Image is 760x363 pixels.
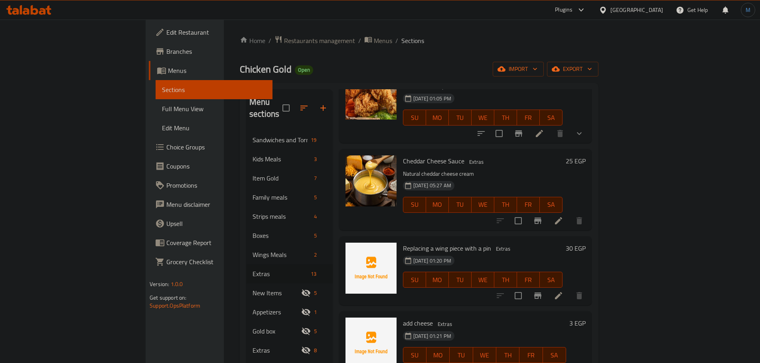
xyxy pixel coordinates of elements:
button: delete [551,124,570,143]
span: Gold box [253,326,301,336]
div: Extras [434,319,455,329]
div: Kids Meals3 [246,149,333,169]
span: [DATE] 05:27 AM [410,182,454,189]
svg: Inactive section [301,288,311,298]
span: TU [452,112,468,124]
span: Select to update [510,212,527,229]
span: FR [520,199,537,210]
div: Item Gold7 [246,169,333,188]
button: Branch-specific-item [528,286,547,305]
span: TH [497,274,514,286]
div: Strips meals4 [246,207,333,226]
span: TU [452,199,468,210]
div: New Items5 [246,283,333,302]
a: Promotions [149,176,272,195]
button: SA [543,347,566,363]
span: Sections [162,85,266,94]
a: Restaurants management [274,35,355,46]
span: Kids Meals [253,154,311,164]
div: Plugins [555,5,572,15]
span: Version: [150,279,169,289]
div: Gold box5 [246,322,333,341]
div: items [311,231,320,240]
button: SU [403,197,426,213]
span: SU [407,112,423,124]
button: TH [496,347,519,363]
button: WE [472,272,494,288]
span: TH [497,112,514,124]
span: import [499,64,537,74]
span: WE [475,112,491,124]
span: Wings Meals [253,250,311,259]
button: MO [426,347,450,363]
div: items [311,326,320,336]
a: Menus [364,35,392,46]
div: Sandwiches and Tornilla Sandwich19 [246,130,333,149]
span: WE [475,274,491,286]
span: MO [430,349,446,361]
button: FR [517,110,540,126]
span: [DATE] 01:20 PM [410,257,454,265]
div: Extras8 [246,341,333,360]
div: Appetizers1 [246,302,333,322]
span: SA [543,199,559,210]
a: Menu disclaimer [149,195,272,214]
span: MO [429,199,446,210]
button: delete [570,286,589,305]
div: items [311,154,320,164]
p: Natural cheddar cheese cream [403,169,563,179]
div: Item Gold [253,173,311,183]
span: TH [497,199,514,210]
span: M [746,6,750,14]
span: Full Menu View [162,104,266,114]
span: Extras [466,157,487,167]
span: Chicken Gold [240,60,292,78]
span: Restaurants management [284,36,355,45]
div: items [311,345,320,355]
span: FR [520,274,537,286]
button: Add section [314,98,333,118]
button: MO [426,272,449,288]
button: TU [449,197,472,213]
button: export [547,62,598,77]
div: items [308,135,320,145]
span: Family meals [253,192,311,202]
img: Extra pieces [345,69,397,120]
button: show more [570,124,589,143]
span: Upsell [166,219,266,228]
li: / [395,36,398,45]
span: 8 [311,347,320,354]
span: 4 [311,213,320,220]
span: Extras [253,269,308,279]
span: 1.0.0 [171,279,183,289]
svg: Inactive section [301,326,311,336]
a: Coverage Report [149,233,272,252]
li: / [358,36,361,45]
span: Coupons [166,161,266,171]
span: Appetizers [253,307,301,317]
span: Branches [166,47,266,56]
div: items [311,288,320,298]
h6: 30 EGP [566,243,586,254]
a: Edit menu item [554,216,563,226]
button: delete [570,211,589,230]
span: Grocery Checklist [166,257,266,267]
button: TU [450,347,473,363]
div: Family meals5 [246,188,333,207]
span: Strips meals [253,212,311,221]
button: SA [540,110,563,126]
button: SU [403,110,426,126]
span: Extras [493,244,513,253]
button: SU [403,347,426,363]
svg: Show Choices [574,129,584,138]
a: Full Menu View [156,99,272,118]
span: Sandwiches and Tornilla Sandwich [253,135,308,145]
div: Extras13 [246,264,333,283]
a: Grocery Checklist [149,252,272,271]
button: Branch-specific-item [509,124,528,143]
span: 5 [311,289,320,297]
button: SA [540,272,563,288]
